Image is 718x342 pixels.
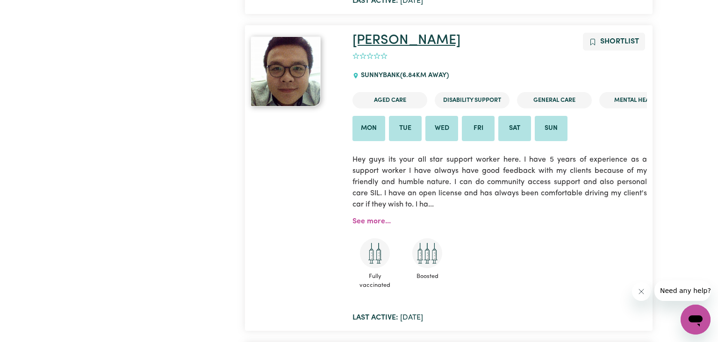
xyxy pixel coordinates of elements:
[462,116,495,141] li: Available on Fri
[352,51,388,62] div: add rating by typing an integer from 0 to 5 or pressing arrow keys
[251,36,321,107] img: View Carl Vincent's profile
[435,92,510,108] li: Disability Support
[360,238,390,268] img: Care and support worker has received 2 doses of COVID-19 vaccine
[425,116,458,141] li: Available on Wed
[498,116,531,141] li: Available on Sat
[251,36,341,107] a: Carl Vincent
[535,116,567,141] li: Available on Sun
[412,238,442,268] img: Care and support worker has received booster dose of COVID-19 vaccination
[352,149,647,216] p: Hey guys its your all star support worker here. I have 5 years of experience as a support worker ...
[352,314,423,321] span: [DATE]
[6,7,57,14] span: Need any help?
[517,92,592,108] li: General Care
[352,314,398,321] b: Last active:
[352,92,427,108] li: Aged Care
[389,116,422,141] li: Available on Tue
[352,218,391,225] a: See more...
[583,33,645,50] button: Add to shortlist
[599,92,674,108] li: Mental Health
[632,282,651,301] iframe: Close message
[600,38,639,45] span: Shortlist
[352,116,385,141] li: Available on Mon
[681,305,711,335] iframe: Button to launch messaging window
[405,268,450,285] span: Boosted
[352,34,460,47] a: [PERSON_NAME]
[400,72,449,79] span: ( 6.84 km away)
[654,280,711,301] iframe: Message from company
[352,268,397,293] span: Fully vaccinated
[352,63,454,88] div: SUNNYBANK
